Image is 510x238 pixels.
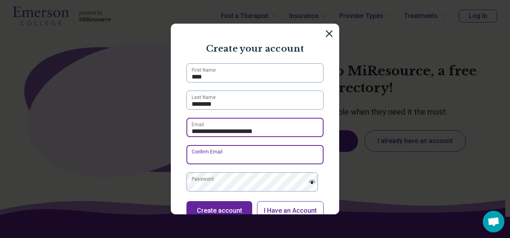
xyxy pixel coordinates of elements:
label: Last Name [192,94,216,101]
label: Password [192,175,214,183]
button: Create account [186,201,252,220]
label: First Name [192,67,216,74]
label: Confirm Email [192,148,223,155]
p: Create your account [179,43,331,55]
img: password [308,180,316,184]
button: I Have an Account [257,201,324,220]
label: Email [192,121,204,128]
